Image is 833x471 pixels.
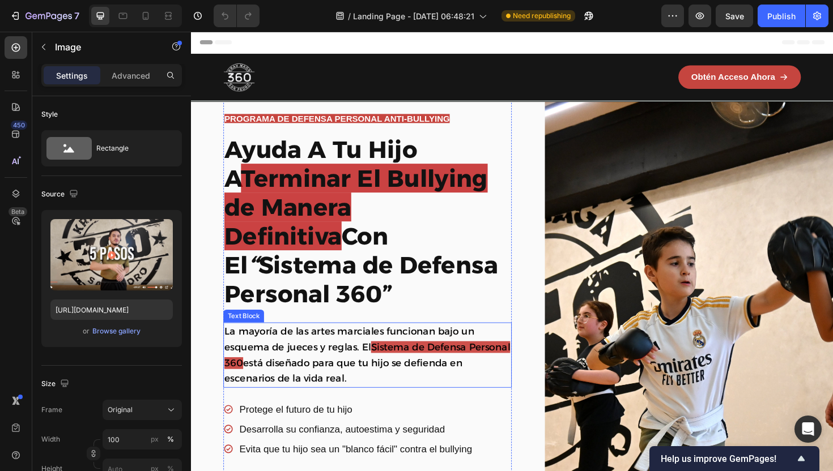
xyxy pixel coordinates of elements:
[35,140,314,232] strong: Terminar El Bullying de Manera Definitiva
[41,187,80,202] div: Source
[348,10,351,22] span: /
[35,311,300,341] span: La mayoría de las artes marciales funcionan bajo un esquema de jueces y reglas. El
[35,232,325,293] strong: Sistema de Defensa Personal 360”
[35,87,274,97] strong: PROGRAMA DE DEFENSA PERSONAL ANTI-BULLYING
[55,40,151,54] p: Image
[35,328,338,357] span: Sistema de Defensa Personal 360
[103,429,182,449] input: px%
[41,109,58,119] div: Style
[191,32,833,471] iframe: Design area
[35,201,209,262] strong: Con El
[794,416,822,443] div: Open Intercom Messenger
[92,326,141,337] button: Browse gallery
[516,36,646,61] a: Obtén Acceso Ahora
[51,416,269,427] span: Desarrolla su confianza, autoestima y seguridad
[96,135,165,161] div: Rectangle
[214,5,260,27] div: Undo/Redo
[164,433,177,446] button: px
[513,11,571,21] span: Need republishing
[11,121,27,130] div: 450
[108,405,133,415] span: Original
[35,109,239,170] strong: Ayuda A Tu Hijo A
[103,400,182,420] button: Original
[41,434,60,444] label: Width
[716,5,753,27] button: Save
[5,5,84,27] button: 7
[661,453,794,464] span: Help us improve GemPages!
[92,326,141,336] div: Browse gallery
[35,345,287,374] span: está diseñado para que tu hijo se defienda en escenarios de la vida real.
[60,232,71,262] strong: “
[56,70,88,82] p: Settings
[167,434,174,444] div: %
[148,433,161,446] button: %
[83,324,90,338] span: or
[50,219,173,290] img: preview-image
[767,10,796,22] div: Publish
[50,299,173,320] input: https://example.com/image.jpg
[41,376,71,392] div: Size
[51,395,171,406] span: Protege el futuro de tu hijo
[151,434,159,444] div: px
[725,11,744,21] span: Save
[661,452,808,465] button: Show survey - Help us improve GemPages!
[8,207,27,216] div: Beta
[41,405,62,415] label: Frame
[530,42,619,54] p: Obtén Acceso Ahora
[353,10,474,22] span: Landing Page - [DATE] 06:48:21
[36,296,75,306] div: Text Block
[758,5,805,27] button: Publish
[51,436,297,448] span: Evita que tu hijo sea un "blanco fácil" contra el bullying
[74,9,79,23] p: 7
[112,70,150,82] p: Advanced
